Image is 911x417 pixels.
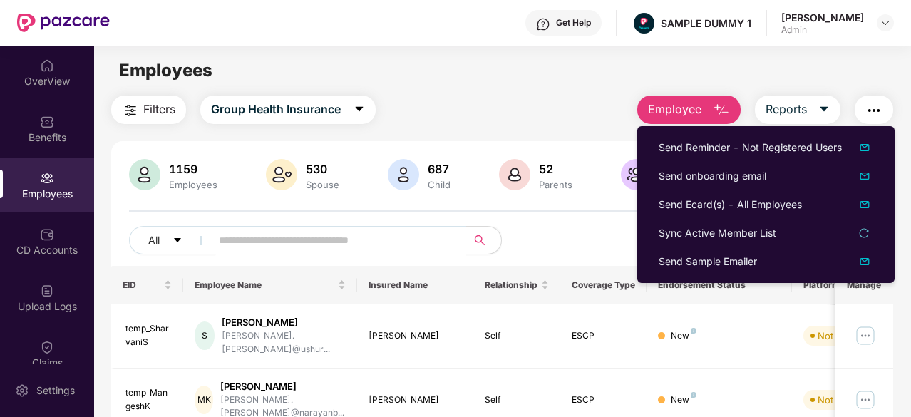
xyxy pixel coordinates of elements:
[781,24,864,36] div: Admin
[499,159,530,190] img: svg+xml;base64,PHN2ZyB4bWxucz0iaHR0cDovL3d3dy53My5vcmcvMjAwMC9zdmciIHhtbG5zOnhsaW5rPSJodHRwOi8vd3...
[369,393,462,407] div: [PERSON_NAME]
[111,96,186,124] button: Filters
[354,103,365,116] span: caret-down
[856,139,873,156] img: dropDownIcon
[220,380,346,393] div: [PERSON_NAME]
[40,171,54,185] img: svg+xml;base64,PHN2ZyBpZD0iRW1wbG95ZWVzIiB4bWxucz0iaHR0cDovL3d3dy53My5vcmcvMjAwMC9zdmciIHdpZHRoPS...
[556,17,591,29] div: Get Help
[143,101,175,118] span: Filters
[425,179,453,190] div: Child
[388,159,419,190] img: svg+xml;base64,PHN2ZyB4bWxucz0iaHR0cDovL3d3dy53My5vcmcvMjAwMC9zdmciIHhtbG5zOnhsaW5rPSJodHRwOi8vd3...
[572,393,636,407] div: ESCP
[659,225,776,241] div: Sync Active Member List
[183,266,357,304] th: Employee Name
[122,102,139,119] img: svg+xml;base64,PHN2ZyB4bWxucz0iaHR0cDovL3d3dy53My5vcmcvMjAwMC9zdmciIHdpZHRoPSIyNCIgaGVpZ2h0PSIyNC...
[621,159,652,190] img: svg+xml;base64,PHN2ZyB4bWxucz0iaHR0cDovL3d3dy53My5vcmcvMjAwMC9zdmciIHhtbG5zOnhsaW5rPSJodHRwOi8vd3...
[659,168,766,184] div: Send onboarding email
[195,279,335,291] span: Employee Name
[485,393,549,407] div: Self
[485,329,549,343] div: Self
[854,324,877,347] img: manageButton
[119,60,212,81] span: Employees
[818,103,830,116] span: caret-down
[200,96,376,124] button: Group Health Insurancecaret-down
[865,102,882,119] img: svg+xml;base64,PHN2ZyB4bWxucz0iaHR0cDovL3d3dy53My5vcmcvMjAwMC9zdmciIHdpZHRoPSIyNCIgaGVpZ2h0PSIyNC...
[854,388,877,411] img: manageButton
[634,13,654,34] img: Pazcare_Alternative_logo-01-01.png
[40,340,54,354] img: svg+xml;base64,PHN2ZyBpZD0iQ2xhaW0iIHhtbG5zPSJodHRwOi8vd3d3LnczLm9yZy8yMDAwL3N2ZyIgd2lkdGg9IjIwIi...
[661,16,751,30] div: SAMPLE DUMMY 1
[125,322,173,349] div: temp_SharvaniS
[536,162,575,176] div: 52
[357,266,473,304] th: Insured Name
[303,179,342,190] div: Spouse
[129,226,216,254] button: Allcaret-down
[125,386,173,413] div: temp_MangeshK
[148,232,160,248] span: All
[40,284,54,298] img: svg+xml;base64,PHN2ZyBpZD0iVXBsb2FkX0xvZ3MiIGRhdGEtbmFtZT0iVXBsb2FkIExvZ3MiIHhtbG5zPSJodHRwOi8vd3...
[425,162,453,176] div: 687
[671,393,696,407] div: New
[766,101,807,118] span: Reports
[659,140,842,155] div: Send Reminder - Not Registered Users
[859,228,869,238] span: reload
[659,254,757,269] div: Send Sample Emailer
[40,227,54,242] img: svg+xml;base64,PHN2ZyBpZD0iQ0RfQWNjb3VudHMiIGRhdGEtbmFtZT0iQ0QgQWNjb3VudHMiIHhtbG5zPSJodHRwOi8vd3...
[303,162,342,176] div: 530
[211,101,341,118] span: Group Health Insurance
[32,383,79,398] div: Settings
[536,179,575,190] div: Parents
[466,226,502,254] button: search
[713,102,730,119] img: svg+xml;base64,PHN2ZyB4bWxucz0iaHR0cDovL3d3dy53My5vcmcvMjAwMC9zdmciIHhtbG5zOnhsaW5rPSJodHRwOi8vd3...
[485,279,538,291] span: Relationship
[755,96,840,124] button: Reportscaret-down
[15,383,29,398] img: svg+xml;base64,PHN2ZyBpZD0iU2V0dGluZy0yMHgyMCIgeG1sbnM9Imh0dHA6Ly93d3cudzMub3JnLzIwMDAvc3ZnIiB3aW...
[111,266,184,304] th: EID
[266,159,297,190] img: svg+xml;base64,PHN2ZyB4bWxucz0iaHR0cDovL3d3dy53My5vcmcvMjAwMC9zdmciIHhtbG5zOnhsaW5rPSJodHRwOi8vd3...
[123,279,162,291] span: EID
[473,266,560,304] th: Relationship
[691,328,696,334] img: svg+xml;base64,PHN2ZyB4bWxucz0iaHR0cDovL3d3dy53My5vcmcvMjAwMC9zdmciIHdpZHRoPSI4IiBoZWlnaHQ9IjgiIH...
[466,235,494,246] span: search
[856,253,873,270] img: svg+xml;base64,PHN2ZyB4bWxucz0iaHR0cDovL3d3dy53My5vcmcvMjAwMC9zdmciIHhtbG5zOnhsaW5rPSJodHRwOi8vd3...
[195,321,214,350] div: S
[40,58,54,73] img: svg+xml;base64,PHN2ZyBpZD0iSG9tZSIgeG1sbnM9Imh0dHA6Ly93d3cudzMub3JnLzIwMDAvc3ZnIiB3aWR0aD0iMjAiIG...
[222,329,346,356] div: [PERSON_NAME].[PERSON_NAME]@ushur...
[671,329,696,343] div: New
[659,197,802,212] div: Send Ecard(s) - All Employees
[856,168,873,185] img: dropDownIcon
[40,115,54,129] img: svg+xml;base64,PHN2ZyBpZD0iQmVuZWZpdHMiIHhtbG5zPSJodHRwOi8vd3d3LnczLm9yZy8yMDAwL3N2ZyIgd2lkdGg9Ij...
[648,101,701,118] span: Employee
[222,316,346,329] div: [PERSON_NAME]
[17,14,110,32] img: New Pazcare Logo
[781,11,864,24] div: [PERSON_NAME]
[536,17,550,31] img: svg+xml;base64,PHN2ZyBpZD0iSGVscC0zMngzMiIgeG1sbnM9Imh0dHA6Ly93d3cudzMub3JnLzIwMDAvc3ZnIiB3aWR0aD...
[637,96,741,124] button: Employee
[572,329,636,343] div: ESCP
[856,196,873,213] img: dropDownIcon
[818,393,870,407] div: Not Verified
[818,329,870,343] div: Not Verified
[166,179,220,190] div: Employees
[880,17,891,29] img: svg+xml;base64,PHN2ZyBpZD0iRHJvcGRvd24tMzJ4MzIiIHhtbG5zPSJodHRwOi8vd3d3LnczLm9yZy8yMDAwL3N2ZyIgd2...
[560,266,647,304] th: Coverage Type
[173,235,182,247] span: caret-down
[691,392,696,398] img: svg+xml;base64,PHN2ZyB4bWxucz0iaHR0cDovL3d3dy53My5vcmcvMjAwMC9zdmciIHdpZHRoPSI4IiBoZWlnaHQ9IjgiIH...
[129,159,160,190] img: svg+xml;base64,PHN2ZyB4bWxucz0iaHR0cDovL3d3dy53My5vcmcvMjAwMC9zdmciIHhtbG5zOnhsaW5rPSJodHRwOi8vd3...
[369,329,462,343] div: [PERSON_NAME]
[195,386,213,414] div: MK
[166,162,220,176] div: 1159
